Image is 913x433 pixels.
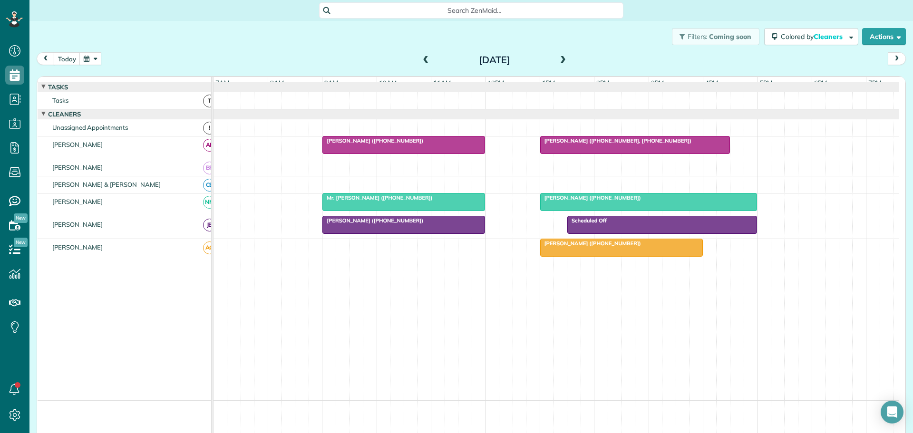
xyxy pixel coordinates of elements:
[758,79,775,87] span: 5pm
[888,52,906,65] button: next
[203,139,216,152] span: AF
[781,32,846,41] span: Colored by
[203,162,216,174] span: BR
[203,241,216,254] span: AG
[14,213,28,223] span: New
[50,198,105,205] span: [PERSON_NAME]
[203,219,216,231] span: JB
[540,194,641,201] span: [PERSON_NAME] ([PHONE_NUMBER])
[50,181,163,188] span: [PERSON_NAME] & [PERSON_NAME]
[50,124,130,131] span: Unassigned Appointments
[703,79,720,87] span: 4pm
[50,141,105,148] span: [PERSON_NAME]
[322,79,340,87] span: 9am
[709,32,752,41] span: Coming soon
[814,32,844,41] span: Cleaners
[46,110,83,118] span: Cleaners
[203,179,216,192] span: CB
[435,55,554,65] h2: [DATE]
[866,79,883,87] span: 7pm
[540,79,557,87] span: 1pm
[54,52,80,65] button: today
[540,137,692,144] span: [PERSON_NAME] ([PHONE_NUMBER], [PHONE_NUMBER])
[322,194,433,201] span: Mr. [PERSON_NAME] ([PHONE_NUMBER])
[486,79,506,87] span: 12pm
[203,95,216,107] span: T
[377,79,398,87] span: 10am
[764,28,858,45] button: Colored byCleaners
[50,221,105,228] span: [PERSON_NAME]
[50,164,105,171] span: [PERSON_NAME]
[214,79,231,87] span: 7am
[203,196,216,209] span: NM
[268,79,286,87] span: 8am
[322,217,424,224] span: [PERSON_NAME] ([PHONE_NUMBER])
[203,122,216,135] span: !
[594,79,611,87] span: 2pm
[649,79,666,87] span: 3pm
[812,79,829,87] span: 6pm
[50,96,70,104] span: Tasks
[431,79,453,87] span: 11am
[862,28,906,45] button: Actions
[322,137,424,144] span: [PERSON_NAME] ([PHONE_NUMBER])
[688,32,708,41] span: Filters:
[14,238,28,247] span: New
[540,240,641,247] span: [PERSON_NAME] ([PHONE_NUMBER])
[567,217,607,224] span: Scheduled Off
[881,401,903,423] div: Open Intercom Messenger
[50,243,105,251] span: [PERSON_NAME]
[37,52,55,65] button: prev
[46,83,70,91] span: Tasks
